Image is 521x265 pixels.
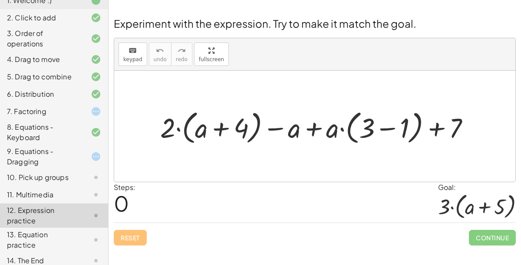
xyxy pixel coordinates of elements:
div: 7. Factoring [7,106,77,117]
div: 2. Click to add [7,13,77,23]
button: undoundo [149,43,171,66]
span: undo [154,56,167,62]
div: 13. Equation practice [7,229,77,250]
button: fullscreen [194,43,229,66]
div: 8. Equations - Keyboard [7,122,77,143]
i: keyboard [129,46,137,56]
div: Goal: [438,182,516,193]
div: 10. Pick up groups [7,172,77,183]
i: Task not started. [91,210,101,221]
div: 12. Expression practice [7,205,77,226]
span: 0 [114,190,129,216]
i: Task not started. [91,190,101,200]
i: Task started. [91,151,101,162]
i: Task finished and correct. [91,127,101,137]
span: keypad [123,56,142,62]
i: Task finished and correct. [91,33,101,44]
label: Steps: [114,183,135,192]
span: fullscreen [199,56,224,62]
div: 5. Drag to combine [7,72,77,82]
i: Task finished and correct. [91,54,101,65]
i: Task finished and correct. [91,89,101,99]
i: Task finished and correct. [91,13,101,23]
button: redoredo [171,43,192,66]
i: undo [156,46,164,56]
div: 11. Multimedia [7,190,77,200]
span: redo [176,56,188,62]
i: Task not started. [91,235,101,245]
div: 9. Equations - Dragging [7,146,77,167]
button: keyboardkeypad [119,43,147,66]
i: Task not started. [91,172,101,183]
div: 3. Order of operations [7,28,77,49]
span: Experiment with the expression. Try to make it match the goal. [114,17,416,30]
div: 4. Drag to move [7,54,77,65]
div: 6. Distribution [7,89,77,99]
i: Task finished and correct. [91,72,101,82]
i: redo [178,46,186,56]
i: Task started. [91,106,101,117]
